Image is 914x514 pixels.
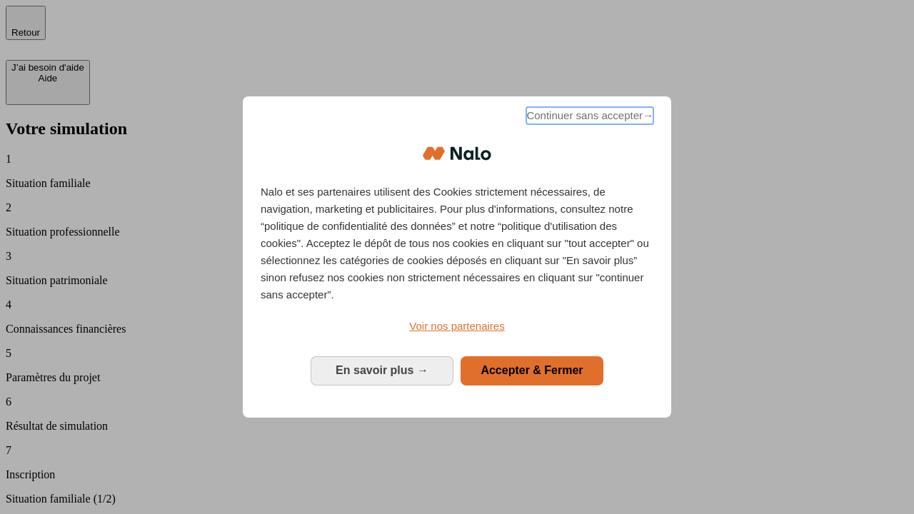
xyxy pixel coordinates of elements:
span: Accepter & Fermer [481,364,583,376]
a: Voir nos partenaires [261,318,653,335]
div: Bienvenue chez Nalo Gestion du consentement [243,96,671,417]
button: Accepter & Fermer: Accepter notre traitement des données et fermer [461,356,603,385]
span: Continuer sans accepter→ [526,107,653,124]
span: En savoir plus → [336,364,428,376]
img: Logo [423,132,491,175]
button: En savoir plus: Configurer vos consentements [311,356,453,385]
p: Nalo et ses partenaires utilisent des Cookies strictement nécessaires, de navigation, marketing e... [261,183,653,303]
span: Voir nos partenaires [409,320,504,332]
